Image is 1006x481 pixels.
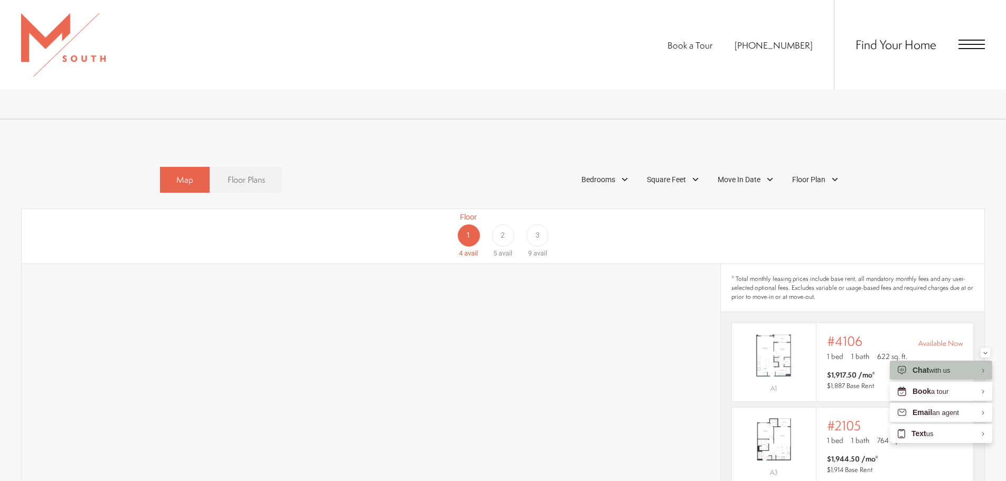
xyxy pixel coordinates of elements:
span: $1,887 Base Rent [827,381,875,390]
span: 3 [535,230,540,241]
span: 5 [493,249,497,257]
a: View #4106 [731,323,974,401]
span: Floor Plans [228,174,265,186]
img: #4106 - 1 bedroom floor plan layout with 1 bathroom and 622 square feet [732,329,816,382]
span: 9 [528,249,532,257]
span: A1 [770,384,777,393]
span: Bedrooms [581,174,615,185]
a: Book a Tour [667,39,712,51]
a: Call Us at 813-570-8014 [735,39,813,51]
span: Move In Date [718,174,760,185]
span: 1 bed [827,351,843,362]
span: $1,944.50 /mo* [827,454,878,464]
span: 1 bath [851,351,869,362]
span: 764 sq. ft. [877,435,906,446]
span: avail [533,249,547,257]
button: Open Menu [958,40,985,49]
span: [PHONE_NUMBER] [735,39,813,51]
span: $1,914 Base Rent [827,465,873,474]
span: #2105 [827,418,861,433]
span: $1,917.50 /mo* [827,370,875,380]
span: Available Now [918,338,963,348]
span: #4106 [827,334,862,348]
img: MSouth [21,13,106,77]
span: A3 [770,468,778,477]
span: Square Feet [647,174,686,185]
span: Floor Plan [792,174,825,185]
span: 2 [501,230,505,241]
span: 1 bath [851,435,869,446]
span: 1 bed [827,435,843,446]
a: Floor 2 [486,212,520,259]
span: avail [499,249,512,257]
a: Floor 3 [520,212,554,259]
span: * Total monthly leasing prices include base rent, all mandatory monthly fees and any user-selecte... [731,275,974,301]
a: Find Your Home [855,36,936,53]
img: #2105 - 1 bedroom floor plan layout with 1 bathroom and 764 square feet [732,413,816,466]
span: Map [176,174,193,186]
span: 622 sq. ft. [877,351,907,362]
